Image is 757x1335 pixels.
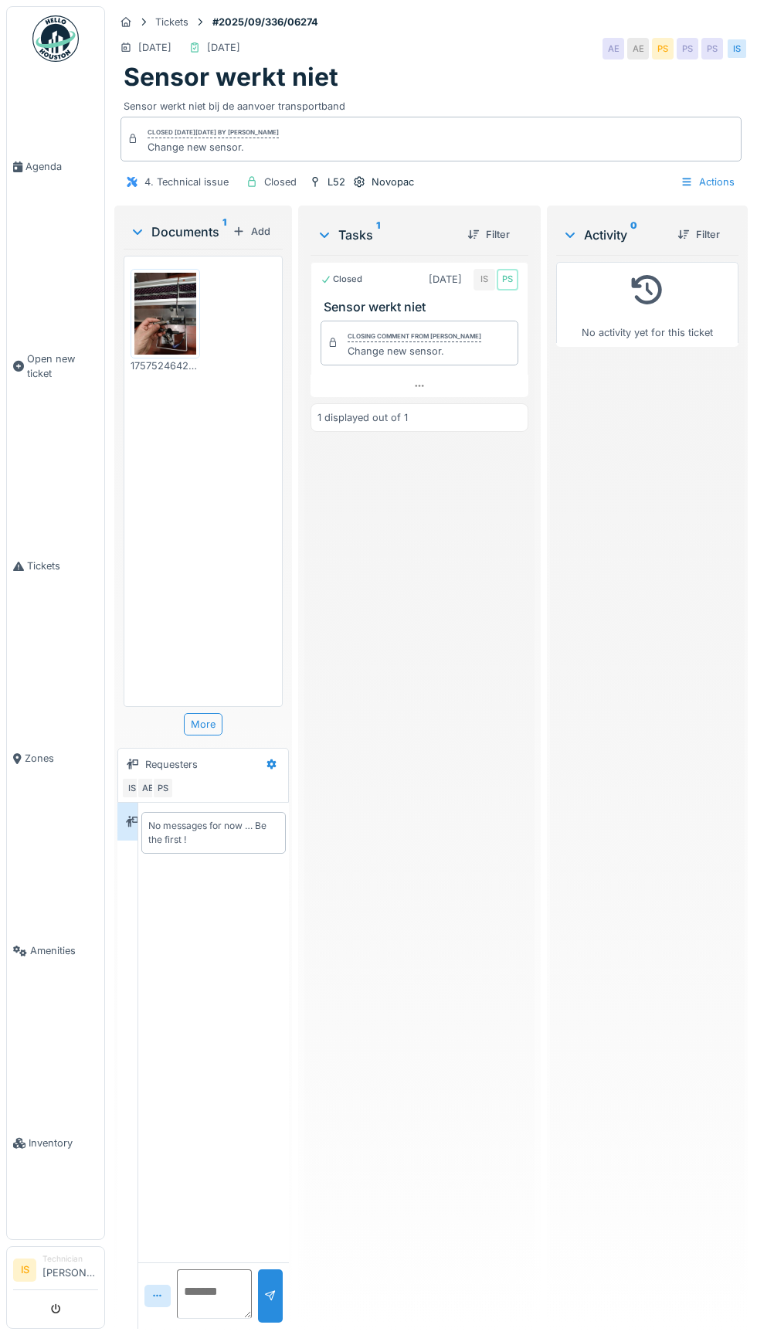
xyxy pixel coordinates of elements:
[222,222,226,241] sup: 1
[7,263,104,470] a: Open new ticket
[13,1259,36,1282] li: IS
[152,777,174,799] div: PS
[207,40,240,55] div: [DATE]
[652,38,674,59] div: PS
[376,226,380,244] sup: 1
[429,272,462,287] div: [DATE]
[671,224,726,245] div: Filter
[42,1253,98,1265] div: Technician
[726,38,748,59] div: IS
[497,269,518,290] div: PS
[148,819,279,847] div: No messages for now … Be the first !
[562,226,665,244] div: Activity
[674,171,742,193] div: Actions
[630,226,637,244] sup: 0
[348,331,481,342] div: Closing comment from [PERSON_NAME]
[144,175,229,189] div: 4. Technical issue
[317,410,408,425] div: 1 displayed out of 1
[677,38,698,59] div: PS
[25,159,98,174] span: Agenda
[29,1136,98,1150] span: Inventory
[131,358,200,373] div: 17575246428056309737403401464600.jpg
[134,273,196,355] img: utbgewfyyrvaq05lse51z28k81ts
[27,559,98,573] span: Tickets
[148,140,279,155] div: Change new sensor.
[121,777,143,799] div: IS
[264,175,297,189] div: Closed
[627,38,649,59] div: AE
[13,1253,98,1290] a: IS Technician[PERSON_NAME]
[461,224,516,245] div: Filter
[372,175,414,189] div: Novopac
[124,93,738,114] div: Sensor werkt niet bij de aanvoer transportband
[155,15,188,29] div: Tickets
[7,470,104,662] a: Tickets
[317,226,455,244] div: Tasks
[184,713,222,735] div: More
[226,221,277,242] div: Add
[7,70,104,263] a: Agenda
[30,943,98,958] span: Amenities
[7,662,104,854] a: Zones
[42,1253,98,1286] li: [PERSON_NAME]
[348,344,481,358] div: Change new sensor.
[145,757,198,772] div: Requesters
[603,38,624,59] div: AE
[130,222,226,241] div: Documents
[474,269,495,290] div: IS
[324,300,521,314] h3: Sensor werkt niet
[321,273,362,286] div: Closed
[124,63,338,92] h1: Sensor werkt niet
[32,15,79,62] img: Badge_color-CXgf-gQk.svg
[148,127,279,138] div: Closed [DATE][DATE] by [PERSON_NAME]
[7,854,104,1047] a: Amenities
[25,751,98,766] span: Zones
[206,15,324,29] strong: #2025/09/336/06274
[138,40,171,55] div: [DATE]
[328,175,345,189] div: L52
[7,1047,104,1239] a: Inventory
[566,269,728,341] div: No activity yet for this ticket
[137,777,158,799] div: AE
[701,38,723,59] div: PS
[27,352,98,381] span: Open new ticket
